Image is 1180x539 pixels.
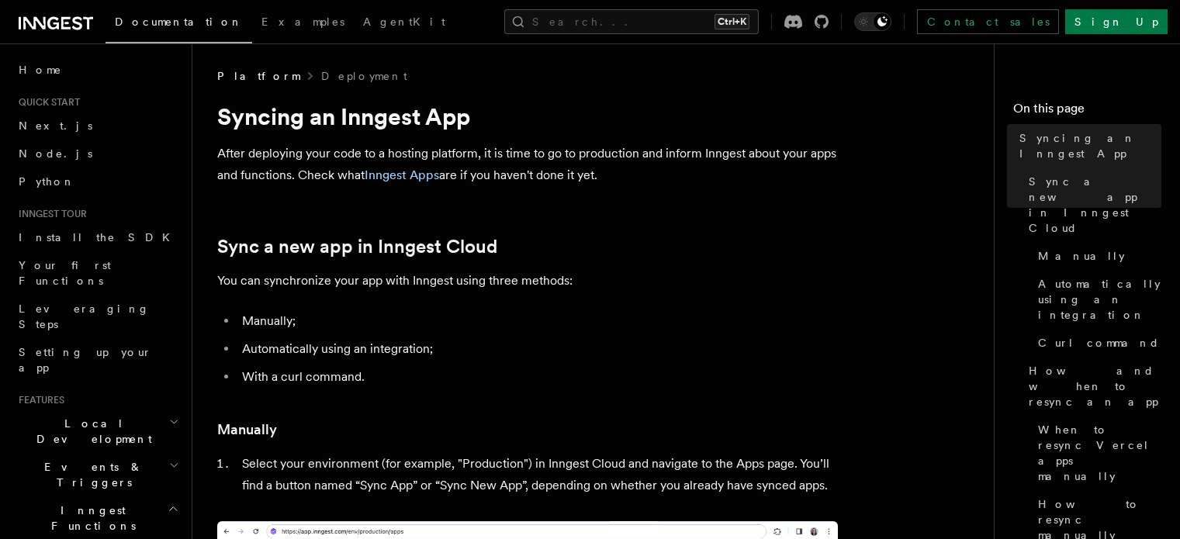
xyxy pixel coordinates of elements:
[12,295,182,338] a: Leveraging Steps
[237,338,838,360] li: Automatically using an integration;
[12,140,182,168] a: Node.js
[19,259,111,287] span: Your first Functions
[19,175,75,188] span: Python
[354,5,455,42] a: AgentKit
[217,236,497,257] a: Sync a new app in Inngest Cloud
[115,16,243,28] span: Documentation
[1032,242,1161,270] a: Manually
[321,68,407,84] a: Deployment
[1032,270,1161,329] a: Automatically using an integration
[12,416,169,447] span: Local Development
[854,12,891,31] button: Toggle dark mode
[19,62,62,78] span: Home
[237,366,838,388] li: With a curl command.
[106,5,252,43] a: Documentation
[1023,357,1161,416] a: How and when to resync an app
[1038,248,1125,264] span: Manually
[504,9,759,34] button: Search...Ctrl+K
[12,503,168,534] span: Inngest Functions
[12,56,182,84] a: Home
[237,453,838,496] li: Select your environment (for example, "Production") in Inngest Cloud and navigate to the Apps pag...
[12,208,87,220] span: Inngest tour
[12,251,182,295] a: Your first Functions
[12,338,182,382] a: Setting up your app
[917,9,1059,34] a: Contact sales
[12,112,182,140] a: Next.js
[19,346,152,374] span: Setting up your app
[715,14,749,29] kbd: Ctrl+K
[1029,174,1161,236] span: Sync a new app in Inngest Cloud
[12,409,182,453] button: Local Development
[1029,363,1161,409] span: How and when to resync an app
[1032,329,1161,357] a: Curl command
[19,231,179,244] span: Install the SDK
[217,143,838,186] p: After deploying your code to a hosting platform, it is time to go to production and inform Innges...
[19,119,92,132] span: Next.js
[237,310,838,332] li: Manually;
[12,453,182,496] button: Events & Triggers
[1013,99,1161,124] h4: On this page
[1038,335,1160,351] span: Curl command
[1038,276,1161,323] span: Automatically using an integration
[252,5,354,42] a: Examples
[1032,416,1161,490] a: When to resync Vercel apps manually
[1013,124,1161,168] a: Syncing an Inngest App
[12,223,182,251] a: Install the SDK
[1065,9,1168,34] a: Sign Up
[19,302,150,330] span: Leveraging Steps
[12,459,169,490] span: Events & Triggers
[217,419,277,441] a: Manually
[1038,422,1161,484] span: When to resync Vercel apps manually
[12,96,80,109] span: Quick start
[19,147,92,160] span: Node.js
[1023,168,1161,242] a: Sync a new app in Inngest Cloud
[217,102,838,130] h1: Syncing an Inngest App
[365,168,439,182] a: Inngest Apps
[12,168,182,195] a: Python
[12,394,64,406] span: Features
[363,16,445,28] span: AgentKit
[1019,130,1161,161] span: Syncing an Inngest App
[261,16,344,28] span: Examples
[217,270,838,292] p: You can synchronize your app with Inngest using three methods:
[217,68,299,84] span: Platform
